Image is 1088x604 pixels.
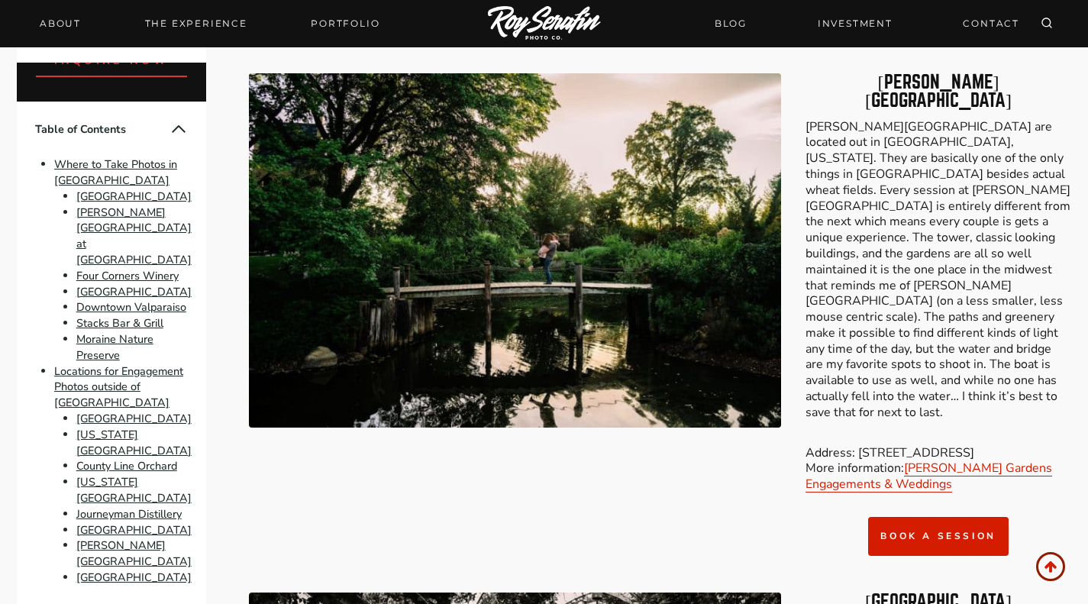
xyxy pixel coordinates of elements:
[76,300,186,315] a: Downtown Valparaiso
[1036,552,1065,581] a: Scroll to top
[76,268,179,283] a: Four Corners Winery
[806,460,1052,493] a: [PERSON_NAME] Gardens Engagements & Weddings
[76,205,192,267] a: [PERSON_NAME][GEOGRAPHIC_DATA] at [GEOGRAPHIC_DATA]
[31,13,389,34] nav: Primary Navigation
[806,445,1071,493] p: Address: [STREET_ADDRESS] More information:
[954,10,1028,37] a: CONTACT
[136,13,257,34] a: THE EXPERIENCE
[76,284,192,299] a: [GEOGRAPHIC_DATA]
[302,13,389,34] a: Portfolio
[76,189,192,204] a: [GEOGRAPHIC_DATA]
[35,121,170,137] span: Table of Contents
[76,331,153,363] a: Moraine Nature Preserve
[76,570,192,585] a: [GEOGRAPHIC_DATA]
[54,363,183,411] a: Locations for Engagement Photos outside of [GEOGRAPHIC_DATA]
[1036,13,1057,34] button: View Search Form
[76,538,192,570] a: [PERSON_NAME][GEOGRAPHIC_DATA]
[169,120,188,138] button: Collapse Table of Contents
[17,102,207,604] nav: Table of Contents
[488,6,601,42] img: Logo of Roy Serafin Photo Co., featuring stylized text in white on a light background, representi...
[806,73,1071,110] h3: [PERSON_NAME][GEOGRAPHIC_DATA]
[868,517,1008,556] a: book a session
[705,10,756,37] a: BLOG
[76,427,192,458] a: [US_STATE][GEOGRAPHIC_DATA]
[705,10,1028,37] nav: Secondary Navigation
[54,157,177,188] a: Where to Take Photos in [GEOGRAPHIC_DATA]
[249,73,781,428] img: Where to take Engagement Photos in Northwest Indiana 15
[809,10,902,37] a: INVESTMENT
[76,411,192,426] a: [GEOGRAPHIC_DATA]
[76,459,177,474] a: County Line Orchard
[31,13,90,34] a: About
[76,315,163,331] a: Stacks Bar & Grill
[880,530,996,542] span: book a session
[76,474,192,505] a: [US_STATE][GEOGRAPHIC_DATA]
[76,522,192,538] a: [GEOGRAPHIC_DATA]
[806,119,1071,421] p: [PERSON_NAME][GEOGRAPHIC_DATA] are located out in [GEOGRAPHIC_DATA], [US_STATE]. They are basical...
[76,506,182,522] a: Journeyman Distillery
